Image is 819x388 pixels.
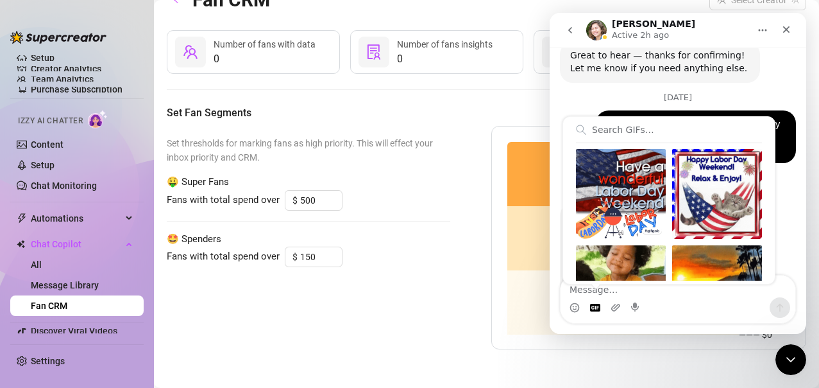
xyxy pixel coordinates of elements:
button: Start recording [81,290,92,300]
button: Upload attachment [61,290,71,300]
span: Number of fans with data [214,39,316,49]
a: Team Analytics [31,74,94,84]
span: thunderbolt [17,213,27,224]
span: Fans with total spend over [167,249,280,265]
span: solution [366,44,382,60]
input: 150 [300,247,342,267]
span: Number of fans insights [397,39,493,49]
a: Setup [31,53,55,63]
button: Gif picker [40,290,51,300]
a: Chat Monitoring [31,181,97,191]
span: Fans with total spend over [167,193,280,208]
a: Settings [31,356,65,366]
span: 0 [397,51,493,67]
span: Set thresholds for marking fans as high priority. This will effect your inbox priority and CRM. [167,136,450,164]
div: Send gifSend gif [13,104,225,271]
span: 0 [214,51,316,67]
div: Send gif [122,233,212,322]
h5: Set Fan Segments [167,105,806,121]
img: logo-BBDzfeDw.svg [10,31,106,44]
div: The premise of the Bump Message is to message fans the moment they come online. So, [PERSON_NAME]... [10,190,210,306]
span: 🤩 Spenders [167,232,450,247]
span: Izzy AI Chatter [18,115,83,127]
div: Ella says… [10,190,246,330]
img: AI Chatter [88,110,108,128]
span: Automations [31,208,122,229]
a: Purchase Subscription [31,84,122,94]
iframe: Intercom live chat [550,13,806,334]
button: Send a message… [220,285,241,305]
div: Send gif [26,233,116,322]
span: 🤑 Super Fans [167,175,450,190]
a: Discover Viral Videos [31,326,117,336]
button: Emoji picker [20,290,30,300]
img: Chat Copilot [17,240,25,249]
a: Message Library [31,280,99,290]
a: Content [31,139,63,150]
span: team [183,44,198,60]
iframe: Intercom live chat [775,344,806,375]
input: 500 [300,191,342,210]
span: Chat Copilot [31,234,122,254]
textarea: Message… [11,263,246,285]
a: All [31,260,42,270]
a: Setup [31,160,55,170]
a: Creator Analytics [31,58,133,79]
a: Fan CRM [31,301,67,311]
